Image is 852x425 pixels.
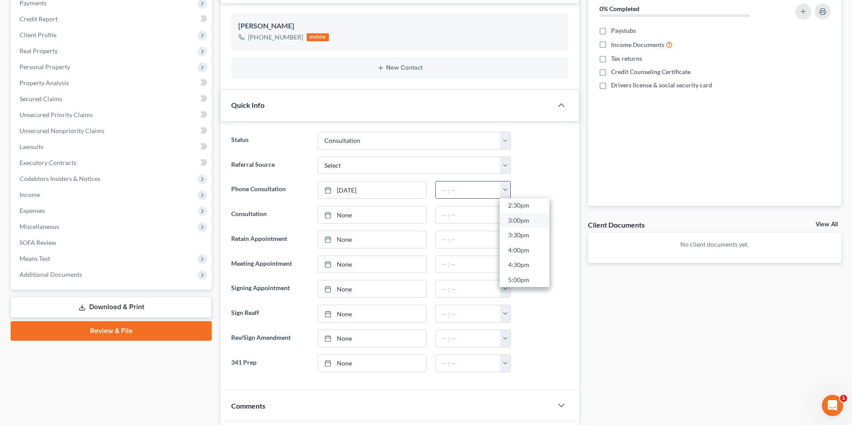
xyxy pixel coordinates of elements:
[20,63,70,71] span: Personal Property
[20,159,76,166] span: Executory Contracts
[840,395,847,402] span: 1
[318,256,426,273] a: None
[20,111,93,118] span: Unsecured Priority Claims
[318,181,426,198] a: [DATE]
[500,243,549,258] a: 4:00pm
[318,330,426,347] a: None
[20,223,59,230] span: Miscellaneous
[436,231,500,248] input: -- : --
[227,280,313,298] label: Signing Appointment
[12,123,212,139] a: Unsecured Nonpriority Claims
[611,67,690,76] span: Credit Counseling Certificate
[611,40,664,49] span: Income Documents
[20,271,82,278] span: Additional Documents
[588,220,645,229] div: Client Documents
[318,231,426,248] a: None
[318,355,426,372] a: None
[318,305,426,322] a: None
[227,256,313,273] label: Meeting Appointment
[238,64,561,71] button: New Contact
[12,107,212,123] a: Unsecured Priority Claims
[227,231,313,248] label: Retain Appointment
[20,175,100,182] span: Codebtors Insiders & Notices
[600,5,639,12] strong: 0% Completed
[595,240,834,249] p: No client documents yet.
[231,401,265,410] span: Comments
[20,79,69,87] span: Property Analysis
[227,206,313,224] label: Consultation
[611,54,642,63] span: Tax returns
[12,155,212,171] a: Executory Contracts
[227,354,313,372] label: 341 Prep
[11,297,212,318] a: Download & Print
[436,181,500,198] input: -- : --
[12,11,212,27] a: Credit Report
[436,206,500,223] input: -- : --
[500,213,549,228] a: 3:00pm
[307,33,329,41] div: mobile
[436,256,500,273] input: -- : --
[20,255,50,262] span: Means Test
[436,305,500,322] input: -- : --
[12,139,212,155] a: Lawsuits
[231,101,264,109] span: Quick Info
[227,305,313,323] label: Sign Reaff
[12,91,212,107] a: Secured Claims
[318,206,426,223] a: None
[500,198,549,213] a: 2:30pm
[238,21,561,31] div: [PERSON_NAME]
[20,127,104,134] span: Unsecured Nonpriority Claims
[227,181,313,199] label: Phone Consultation
[436,330,500,347] input: -- : --
[318,280,426,297] a: None
[20,207,45,214] span: Expenses
[20,239,56,246] span: SOFA Review
[436,355,500,372] input: -- : --
[11,321,212,341] a: Review & File
[20,15,58,23] span: Credit Report
[20,31,56,39] span: Client Profile
[500,273,549,288] a: 5:00pm
[20,143,43,150] span: Lawsuits
[500,228,549,243] a: 3:30pm
[611,26,636,35] span: Paystubs
[20,95,62,102] span: Secured Claims
[816,221,838,228] a: View All
[227,330,313,347] label: Rev/Sign Amendment
[227,132,313,150] label: Status
[12,235,212,251] a: SOFA Review
[611,81,712,90] span: Drivers license & social security card
[436,280,500,297] input: -- : --
[12,75,212,91] a: Property Analysis
[20,47,58,55] span: Real Property
[248,33,303,42] div: [PHONE_NUMBER]
[500,258,549,273] a: 4:30pm
[227,157,313,174] label: Referral Source
[20,191,40,198] span: Income
[822,395,843,416] iframe: Intercom live chat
